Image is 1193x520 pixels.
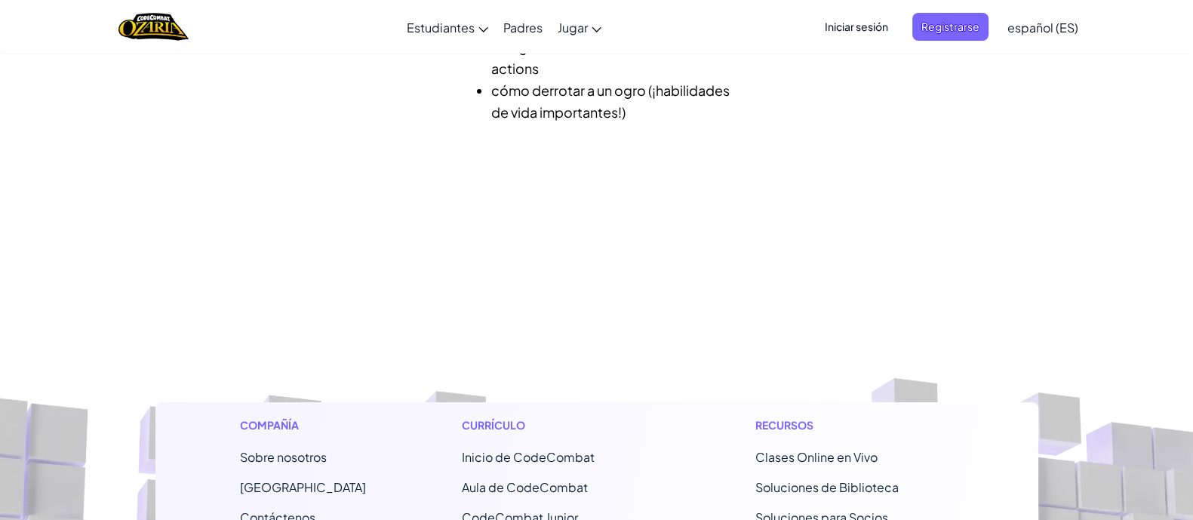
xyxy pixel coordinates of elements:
[462,417,660,433] h1: Currículo
[240,479,366,495] a: [GEOGRAPHIC_DATA]
[755,479,899,495] a: Soluciones de Biblioteca
[755,449,878,465] a: Clases Online en Vivo
[240,417,366,433] h1: Compañía
[1000,7,1086,48] a: español (ES)
[912,13,989,41] button: Registrarse
[118,11,189,42] img: Home
[491,35,733,79] li: strings & variables to customize actions
[755,417,954,433] h1: Recursos
[240,449,327,465] a: Sobre nosotros
[496,7,550,48] a: Padres
[118,11,189,42] a: Ozaria by CodeCombat logo
[550,7,609,48] a: Jugar
[407,20,475,35] span: Estudiantes
[491,79,733,123] li: cómo derrotar a un ogro (¡habilidades de vida importantes!)
[462,479,588,495] a: Aula de CodeCombat
[1007,20,1078,35] span: español (ES)
[558,20,588,35] span: Jugar
[816,13,897,41] button: Iniciar sesión
[399,7,496,48] a: Estudiantes
[462,449,595,465] span: Inicio de CodeCombat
